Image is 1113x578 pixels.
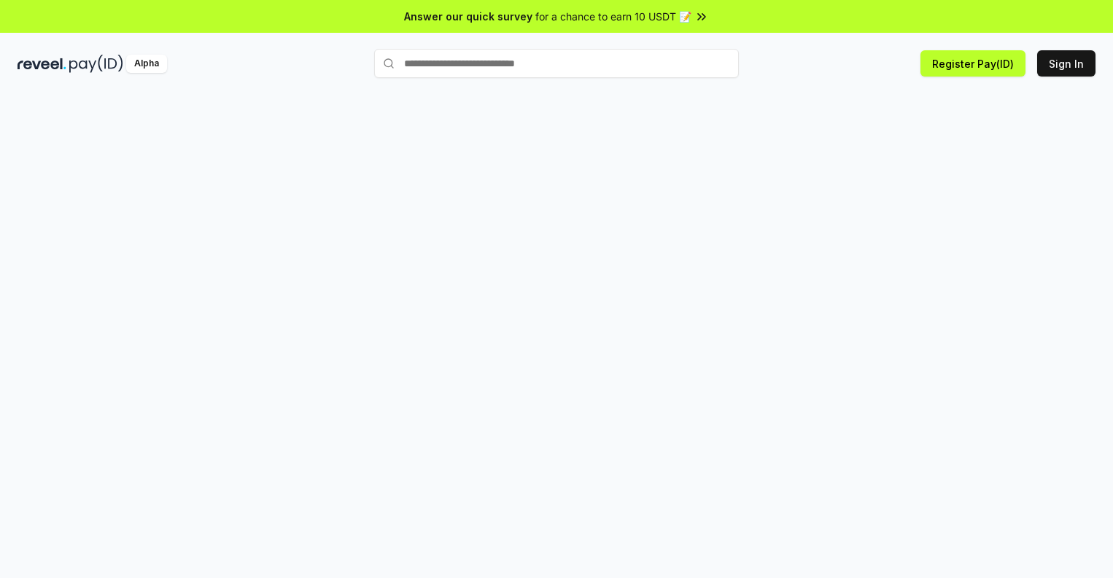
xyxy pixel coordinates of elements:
[404,9,532,24] span: Answer our quick survey
[535,9,691,24] span: for a chance to earn 10 USDT 📝
[126,55,167,73] div: Alpha
[18,55,66,73] img: reveel_dark
[1037,50,1095,77] button: Sign In
[920,50,1025,77] button: Register Pay(ID)
[69,55,123,73] img: pay_id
